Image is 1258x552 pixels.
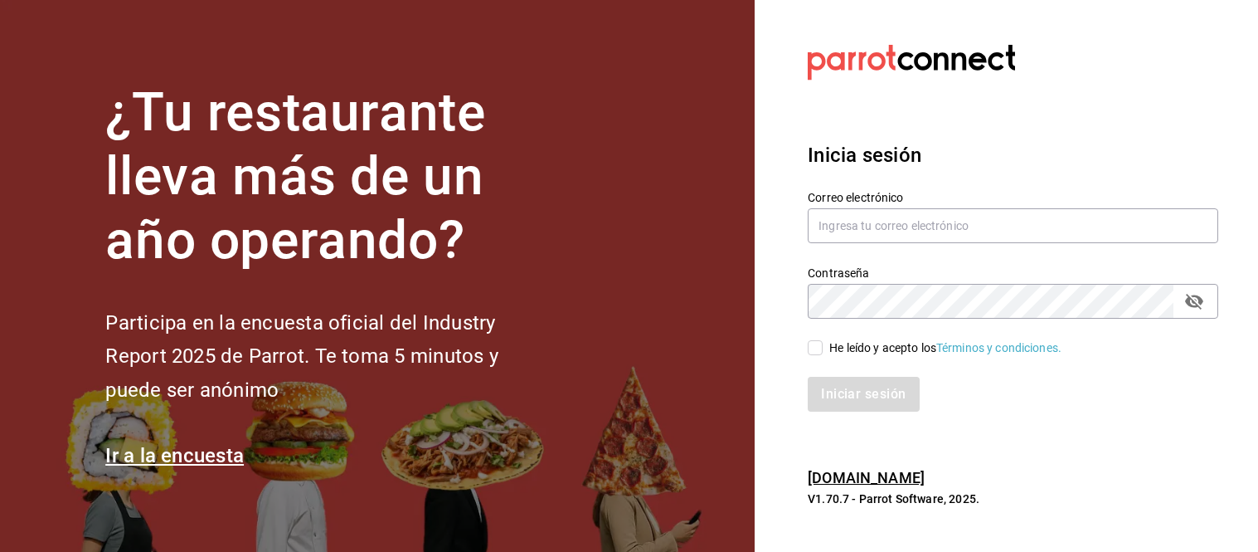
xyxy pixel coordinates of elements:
h1: ¿Tu restaurante lleva más de un año operando? [105,81,553,272]
label: Contraseña [808,267,1218,279]
p: V1.70.7 - Parrot Software, 2025. [808,491,1218,507]
h2: Participa en la encuesta oficial del Industry Report 2025 de Parrot. Te toma 5 minutos y puede se... [105,306,553,408]
a: Términos y condiciones. [936,341,1061,354]
input: Ingresa tu correo electrónico [808,208,1218,243]
h3: Inicia sesión [808,140,1218,170]
label: Correo electrónico [808,192,1218,203]
a: [DOMAIN_NAME] [808,469,925,486]
a: Ir a la encuesta [105,444,244,467]
button: passwordField [1180,287,1208,315]
div: He leído y acepto los [829,340,1061,357]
